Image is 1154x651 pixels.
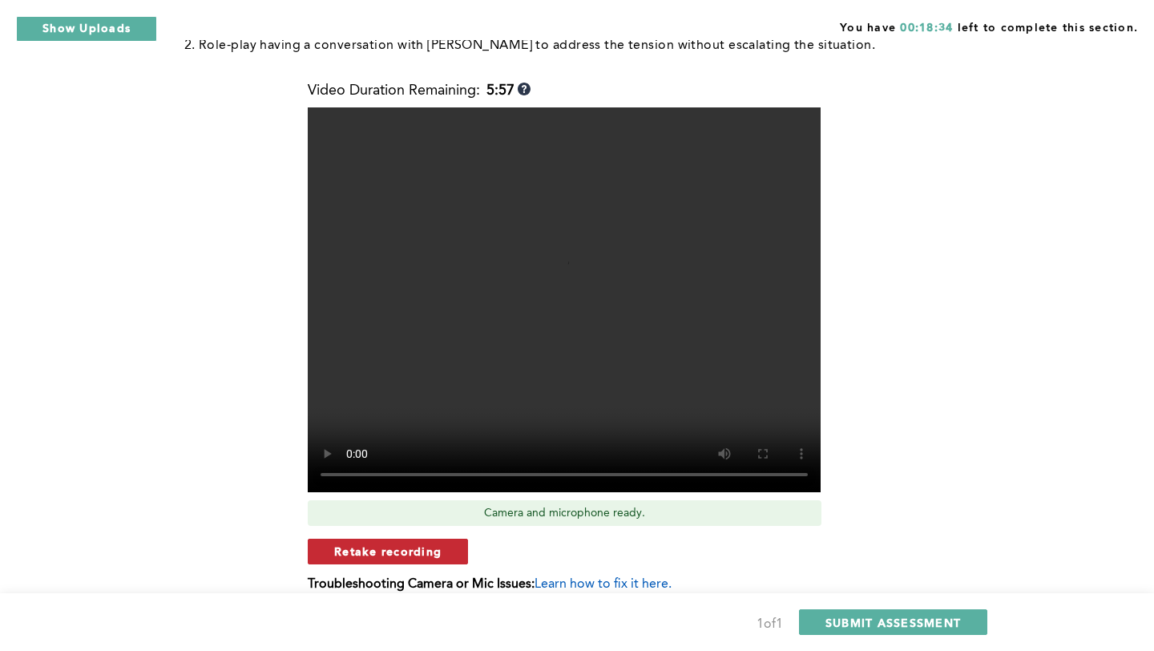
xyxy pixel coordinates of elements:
[900,22,953,34] span: 00:18:34
[199,39,875,52] span: Role-play having a conversation with [PERSON_NAME] to address the tension without escalating the ...
[840,16,1138,36] span: You have left to complete this section.
[308,539,468,564] button: Retake recording
[334,544,442,559] span: Retake recording
[535,578,672,591] span: Learn how to fix it here.
[16,16,157,42] button: Show Uploads
[799,609,987,635] button: SUBMIT ASSESSMENT
[825,615,961,630] span: SUBMIT ASSESSMENT
[486,83,514,99] b: 5:57
[308,578,535,591] b: Troubleshooting Camera or Mic Issues:
[308,83,531,99] div: Video Duration Remaining:
[308,500,821,526] div: Camera and microphone ready.
[757,613,783,636] div: 1 of 1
